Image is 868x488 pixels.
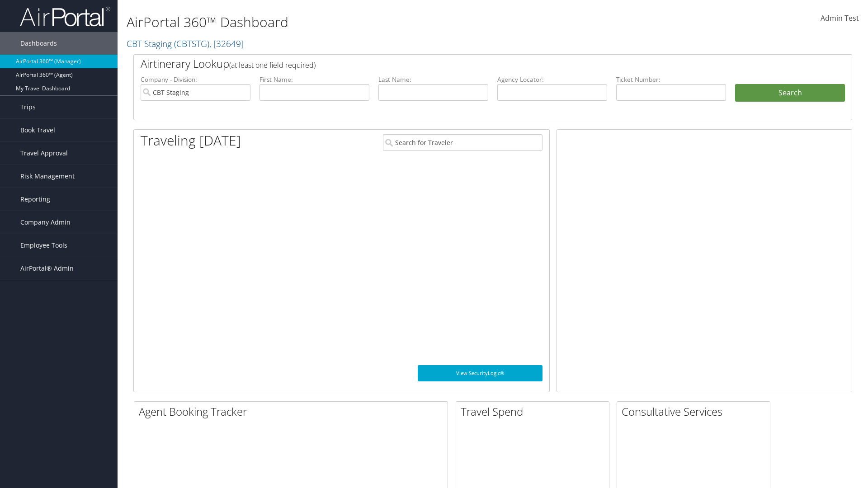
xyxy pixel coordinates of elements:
a: Admin Test [821,5,859,33]
label: Last Name: [378,75,488,84]
span: Admin Test [821,13,859,23]
span: Dashboards [20,32,57,55]
span: Risk Management [20,165,75,188]
span: Trips [20,96,36,118]
span: Book Travel [20,119,55,141]
a: View SecurityLogic® [418,365,542,381]
h2: Consultative Services [622,404,770,419]
h2: Airtinerary Lookup [141,56,785,71]
h2: Travel Spend [461,404,609,419]
span: Reporting [20,188,50,211]
span: , [ 32649 ] [209,38,244,50]
span: AirPortal® Admin [20,257,74,280]
label: First Name: [259,75,369,84]
h2: Agent Booking Tracker [139,404,448,419]
h1: AirPortal 360™ Dashboard [127,13,615,32]
label: Ticket Number: [616,75,726,84]
span: (at least one field required) [229,60,316,70]
span: ( CBTSTG ) [174,38,209,50]
input: Search for Traveler [383,134,542,151]
h1: Traveling [DATE] [141,131,241,150]
span: Employee Tools [20,234,67,257]
img: airportal-logo.png [20,6,110,27]
label: Agency Locator: [497,75,607,84]
span: Travel Approval [20,142,68,164]
button: Search [735,84,845,102]
label: Company - Division: [141,75,250,84]
span: Company Admin [20,211,71,234]
a: CBT Staging [127,38,244,50]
